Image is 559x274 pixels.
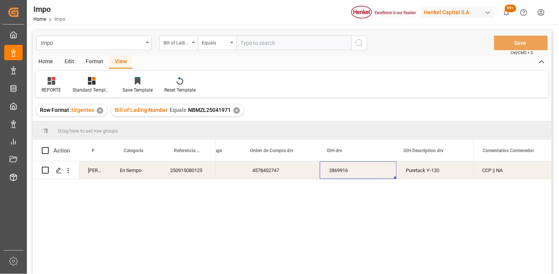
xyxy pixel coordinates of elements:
[473,161,552,179] div: Press SPACE to select this row.
[33,16,46,22] a: Home
[36,36,152,50] button: open menu
[122,87,153,94] div: Save Template
[202,38,228,46] div: Equals
[174,148,200,153] span: Referencia Leschaco
[92,148,94,153] span: Persona responsable de seguimiento
[198,36,236,50] button: open menu
[80,56,109,69] div: Format
[483,148,534,153] span: Comentarios Contenedor
[58,128,118,134] span: Drag here to set row groups
[161,161,216,179] div: 250915080125
[97,107,103,114] div: ✕
[250,148,293,153] span: Orden de Compra drv
[33,3,65,15] div: Impo
[188,107,231,113] span: NBMZL25041971
[473,161,552,179] div: CCP || NA
[170,107,186,113] span: Equals
[164,38,190,46] div: Bill of Lading Number
[404,148,443,153] span: IDH Description drv
[53,147,70,154] div: Action
[115,107,168,113] span: Bill of Lading Number
[511,50,533,56] span: Ctrl/CMD + S
[73,87,111,94] div: Standard Templates
[236,36,351,50] input: Type to search
[59,56,80,69] div: Edit
[40,107,72,113] span: Row Format :
[397,161,473,179] div: Puretack Y-120
[233,107,240,114] div: ✕
[494,36,548,50] button: Save
[33,56,59,69] div: Home
[72,107,94,113] span: Urgentes
[421,5,498,20] button: Henkel Capital S.A
[124,148,143,153] span: Categoría
[421,7,495,18] div: Henkel Capital S.A
[351,6,416,19] img: Henkel%20logo.jpg_1689854090.jpg
[111,161,161,179] div: En tiempo
[351,36,367,50] button: search button
[505,5,516,12] span: 99+
[320,161,397,179] div: 2869916
[182,148,222,153] span: Days off demurrage
[159,36,198,50] button: open menu
[243,161,320,179] div: 4578452747
[109,56,132,69] div: View
[41,38,143,47] div: Impo
[79,161,111,179] div: [PERSON_NAME]
[164,87,196,94] div: Reset Template
[41,87,61,94] div: REPORTE
[515,4,533,21] button: Help Center
[327,148,342,153] span: IDH drv
[498,4,515,21] button: show 100 new notifications
[33,161,216,179] div: Press SPACE to select this row.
